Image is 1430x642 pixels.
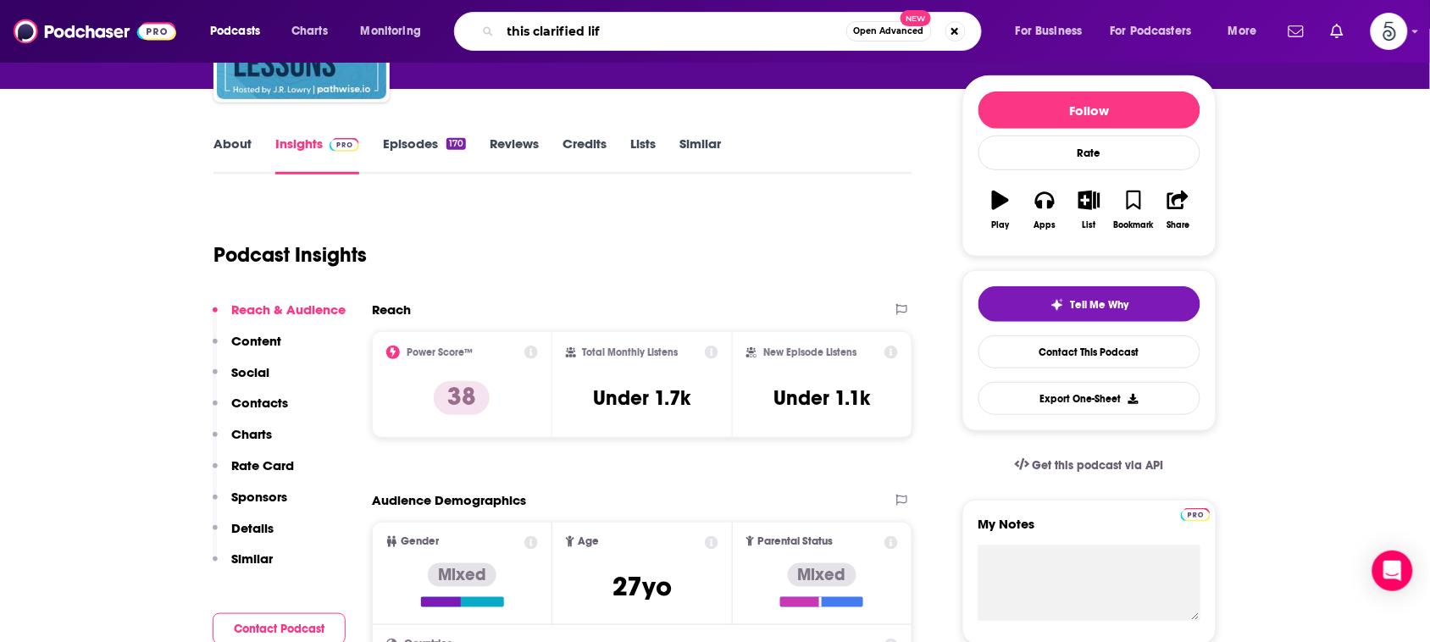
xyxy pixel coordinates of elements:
[1004,18,1104,45] button: open menu
[757,536,833,547] span: Parental Status
[1050,298,1064,312] img: tell me why sparkle
[349,18,443,45] button: open menu
[978,516,1200,545] label: My Notes
[213,457,294,489] button: Rate Card
[679,136,721,174] a: Similar
[213,242,367,268] h1: Podcast Insights
[1371,13,1408,50] img: User Profile
[198,18,282,45] button: open menu
[372,492,526,508] h2: Audience Demographics
[330,138,359,152] img: Podchaser Pro
[361,19,421,43] span: Monitoring
[1282,17,1311,46] a: Show notifications dropdown
[407,346,473,358] h2: Power Score™
[1114,220,1154,230] div: Bookmark
[978,180,1023,241] button: Play
[846,21,932,42] button: Open AdvancedNew
[275,136,359,174] a: InsightsPodchaser Pro
[854,27,924,36] span: Open Advanced
[213,520,274,551] button: Details
[213,136,252,174] a: About
[231,364,269,380] p: Social
[630,136,656,174] a: Lists
[501,18,846,45] input: Search podcasts, credits, & more...
[1371,13,1408,50] span: Logged in as Spiral5-G2
[788,563,856,587] div: Mixed
[231,302,346,318] p: Reach & Audience
[428,563,496,587] div: Mixed
[213,426,272,457] button: Charts
[1016,19,1083,43] span: For Business
[1111,180,1156,241] button: Bookmark
[978,335,1200,368] a: Contact This Podcast
[213,302,346,333] button: Reach & Audience
[1034,220,1056,230] div: Apps
[291,19,328,43] span: Charts
[1083,220,1096,230] div: List
[978,286,1200,322] button: tell me why sparkleTell Me Why
[1324,17,1350,46] a: Show notifications dropdown
[774,385,871,411] h3: Under 1.1k
[231,395,288,411] p: Contacts
[901,10,931,26] span: New
[231,333,281,349] p: Content
[978,136,1200,170] div: Rate
[213,333,281,364] button: Content
[231,489,287,505] p: Sponsors
[231,457,294,473] p: Rate Card
[470,12,998,51] div: Search podcasts, credits, & more...
[446,138,466,150] div: 170
[213,489,287,520] button: Sponsors
[383,136,466,174] a: Episodes170
[231,426,272,442] p: Charts
[280,18,338,45] a: Charts
[563,136,607,174] a: Credits
[1217,18,1278,45] button: open menu
[14,15,176,47] img: Podchaser - Follow, Share and Rate Podcasts
[578,536,599,547] span: Age
[213,364,269,396] button: Social
[612,570,672,603] span: 27 yo
[1372,551,1413,591] div: Open Intercom Messenger
[401,536,439,547] span: Gender
[210,19,260,43] span: Podcasts
[213,551,273,582] button: Similar
[583,346,679,358] h2: Total Monthly Listens
[1181,508,1211,522] img: Podchaser Pro
[231,520,274,536] p: Details
[1100,18,1217,45] button: open menu
[434,381,490,415] p: 38
[1156,180,1200,241] button: Share
[763,346,856,358] h2: New Episode Listens
[1033,458,1164,473] span: Get this podcast via API
[490,136,539,174] a: Reviews
[1371,13,1408,50] button: Show profile menu
[1023,180,1067,241] button: Apps
[593,385,690,411] h3: Under 1.7k
[1071,298,1129,312] span: Tell Me Why
[1067,180,1111,241] button: List
[1228,19,1257,43] span: More
[213,395,288,426] button: Contacts
[1181,506,1211,522] a: Pro website
[1001,445,1178,486] a: Get this podcast via API
[1111,19,1192,43] span: For Podcasters
[978,382,1200,415] button: Export One-Sheet
[1167,220,1189,230] div: Share
[231,551,273,567] p: Similar
[992,220,1010,230] div: Play
[978,91,1200,129] button: Follow
[372,302,411,318] h2: Reach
